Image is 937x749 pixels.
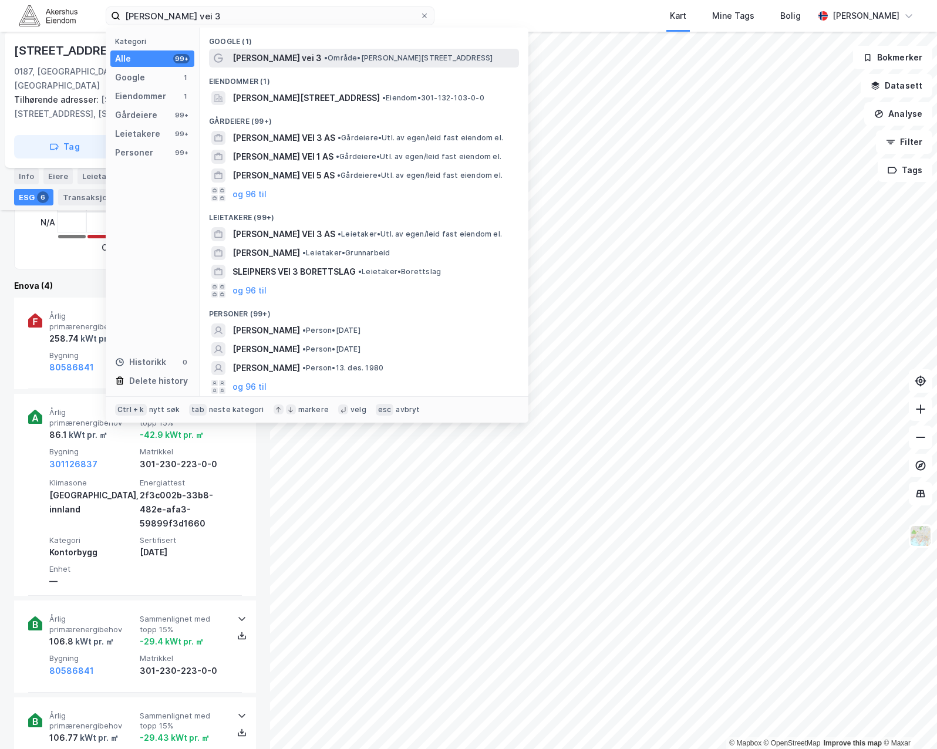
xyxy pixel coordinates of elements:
div: 99+ [173,54,190,63]
a: OpenStreetMap [764,739,821,747]
div: Personer (99+) [200,300,528,321]
span: Årlig primærenergibehov [49,614,135,635]
span: Sammenlignet med topp 15% [140,711,225,731]
div: kWt pr. ㎡ [73,635,114,649]
span: Leietaker • Borettslag [358,267,441,276]
span: Bygning [49,447,135,457]
div: -42.9 kWt pr. ㎡ [140,428,204,442]
span: Bygning [49,350,135,360]
img: Z [909,525,932,547]
button: 80586841 [49,664,94,678]
div: Historikk [115,355,166,369]
span: • [338,230,341,238]
div: Kontrollprogram for chat [878,693,937,749]
div: Leietakere [115,127,160,141]
div: velg [350,405,366,414]
button: og 96 til [232,380,267,394]
span: [PERSON_NAME] [232,342,300,356]
div: 301-230-223-0-0 [140,457,225,471]
span: Matrikkel [140,447,225,457]
div: Transaksjoner [58,189,139,205]
div: 1 [180,73,190,82]
a: Improve this map [824,739,882,747]
span: Leietaker • Utl. av egen/leid fast eiendom el. [338,230,502,239]
span: • [337,171,341,180]
div: 0187, [GEOGRAPHIC_DATA], [GEOGRAPHIC_DATA] [14,65,161,93]
span: Leietaker • Grunnarbeid [302,248,390,258]
div: kWt pr. ㎡ [67,428,107,442]
div: Eiendommer [115,89,166,103]
button: Tags [878,158,932,182]
span: [PERSON_NAME] VEI 1 AS [232,150,333,164]
div: -29.43 kWt pr. ㎡ [140,731,210,745]
span: • [336,152,339,161]
div: Oppvarmingskarakter [102,241,189,255]
button: Tag [14,135,115,158]
div: 0 [180,357,190,367]
span: • [302,363,306,372]
div: Kart [670,9,686,23]
span: Gårdeiere • Utl. av egen/leid fast eiendom el. [336,152,501,161]
span: [PERSON_NAME] [232,246,300,260]
span: Årlig primærenergibehov [49,407,135,428]
span: Årlig primærenergibehov [49,311,135,332]
span: • [302,345,306,353]
span: Gårdeiere • Utl. av egen/leid fast eiendom el. [337,171,503,180]
div: [STREET_ADDRESS], [STREET_ADDRESS], [STREET_ADDRESS] [14,93,247,121]
span: Enhet [49,564,135,574]
div: [DATE] [140,545,225,559]
div: neste kategori [209,405,264,414]
span: Person • 13. des. 1980 [302,363,383,373]
span: Gårdeiere • Utl. av egen/leid fast eiendom el. [338,133,503,143]
span: • [382,93,386,102]
button: Bokmerker [853,46,932,69]
div: kWt pr. ㎡ [78,731,119,745]
button: 80586841 [49,360,94,374]
span: [PERSON_NAME] [232,361,300,375]
div: markere [298,405,329,414]
div: Eiere [43,168,73,184]
button: Filter [876,130,932,154]
span: SLEIPNERS VEI 3 BORETTSLAG [232,265,356,279]
div: Google (1) [200,28,528,49]
div: Leietakere [77,168,143,184]
span: Tilhørende adresser: [14,95,101,104]
div: Gårdeiere [115,108,157,122]
span: Sertifisert [140,535,225,545]
div: tab [189,404,207,416]
div: avbryt [396,405,420,414]
div: 258.74 [49,332,119,346]
span: • [338,133,341,142]
div: N/A [41,212,55,232]
div: Ctrl + k [115,404,147,416]
span: Kategori [49,535,135,545]
div: 99+ [173,148,190,157]
span: Person • [DATE] [302,326,360,335]
div: ESG [14,189,53,205]
div: Enova (4) [14,279,256,293]
button: Analyse [864,102,932,126]
button: 301126837 [49,457,97,471]
span: [PERSON_NAME] VEI 3 AS [232,131,335,145]
div: -29.4 kWt pr. ㎡ [140,635,204,649]
div: 301-230-223-0-0 [140,664,225,678]
span: [PERSON_NAME][STREET_ADDRESS] [232,91,380,105]
div: [STREET_ADDRESS] [14,41,129,60]
span: • [324,53,328,62]
span: Matrikkel [140,653,225,663]
span: [PERSON_NAME] VEI 5 AS [232,168,335,183]
span: Person • [DATE] [302,345,360,354]
div: esc [376,404,394,416]
div: Gårdeiere (99+) [200,107,528,129]
div: Delete history [129,374,188,388]
span: [PERSON_NAME] [232,323,300,338]
div: Eiendommer (1) [200,68,528,89]
div: 106.77 [49,731,119,745]
iframe: Chat Widget [878,693,937,749]
span: [PERSON_NAME] VEI 3 AS [232,227,335,241]
span: • [358,267,362,276]
span: Årlig primærenergibehov [49,711,135,731]
div: Mine Tags [712,9,754,23]
div: 1 [180,92,190,101]
span: [PERSON_NAME] vei 3 [232,51,322,65]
